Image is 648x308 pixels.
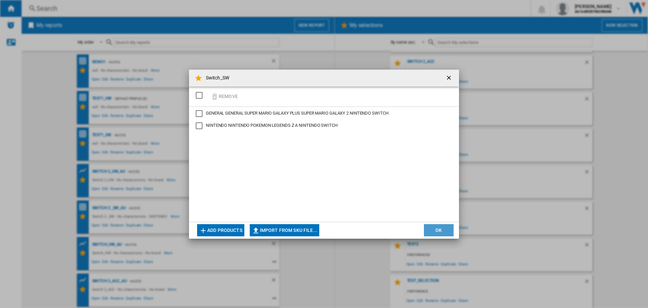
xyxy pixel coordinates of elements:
[443,71,456,85] button: getI18NText('BUTTONS.CLOSE_DIALOG')
[206,111,388,116] span: GENERAL GENERAL SUPER MARIO GALAXY PLUS SUPER MARIO GALAXY 2 NINTENDO SWITCH
[196,122,452,129] md-checkbox: NINTENDO POKEMON LEGENDS Z A NINTENDO SWITCH
[196,90,206,101] md-checkbox: SELECTIONS.EDITION_POPUP.SELECT_DESELECT
[250,224,319,236] button: Import from SKU file...
[202,75,229,81] h4: Switch_SW
[424,224,454,236] button: OK
[446,74,454,82] ng-md-icon: getI18NText('BUTTONS.CLOSE_DIALOG')
[209,89,240,104] button: Remove
[197,224,244,236] button: Add products
[206,123,337,128] span: NINTENDO NINTENDO POKEMON LEGENDS Z A NINTENDO SWITCH
[196,110,447,117] md-checkbox: GENERAL SUPER MARIO GALAXY PLUS SUPER MARIO GALAXY 2 NINTENDO SWITCH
